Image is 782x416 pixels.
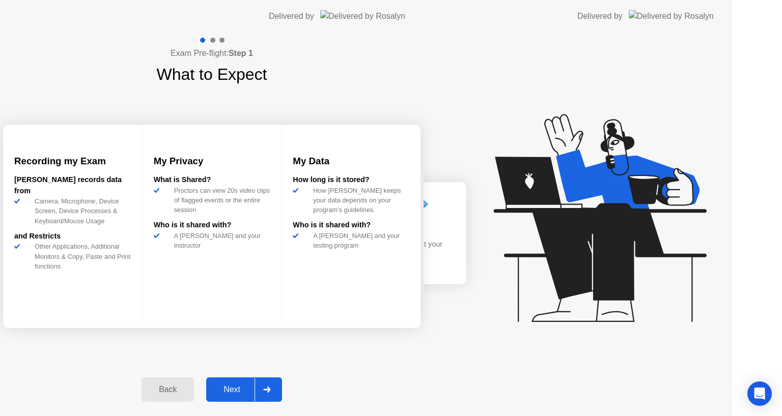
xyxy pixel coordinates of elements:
[293,174,409,186] div: How long is it stored?
[170,231,270,250] div: A [PERSON_NAME] and your instructor
[309,186,409,215] div: How [PERSON_NAME] keeps your data depends on your program’s guidelines.
[309,231,409,250] div: A [PERSON_NAME] and your testing program
[171,47,253,60] h4: Exam Pre-flight:
[154,154,270,168] h3: My Privacy
[31,242,131,271] div: Other Applications, Additional Monitors & Copy, Paste and Print functions
[229,49,253,57] b: Step 1
[14,154,131,168] h3: Recording my Exam
[209,385,255,394] div: Next
[577,10,623,22] div: Delivered by
[142,377,194,402] button: Back
[170,186,270,215] div: Proctors can view 20s video clips of flagged events or the entire session
[320,10,405,22] img: Delivered by Rosalyn
[747,381,772,406] div: Open Intercom Messenger
[293,154,409,168] h3: My Data
[31,196,131,226] div: Camera, Microphone, Device Screen, Device Processes & Keyboard/Mouse Usage
[154,220,270,231] div: Who is it shared with?
[293,220,409,231] div: Who is it shared with?
[14,231,131,242] div: and Restricts
[14,174,131,196] div: [PERSON_NAME] records data from
[206,377,282,402] button: Next
[269,10,314,22] div: Delivered by
[629,10,714,22] img: Delivered by Rosalyn
[157,62,267,86] h1: What to Expect
[154,174,270,186] div: What is Shared?
[145,385,191,394] div: Back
